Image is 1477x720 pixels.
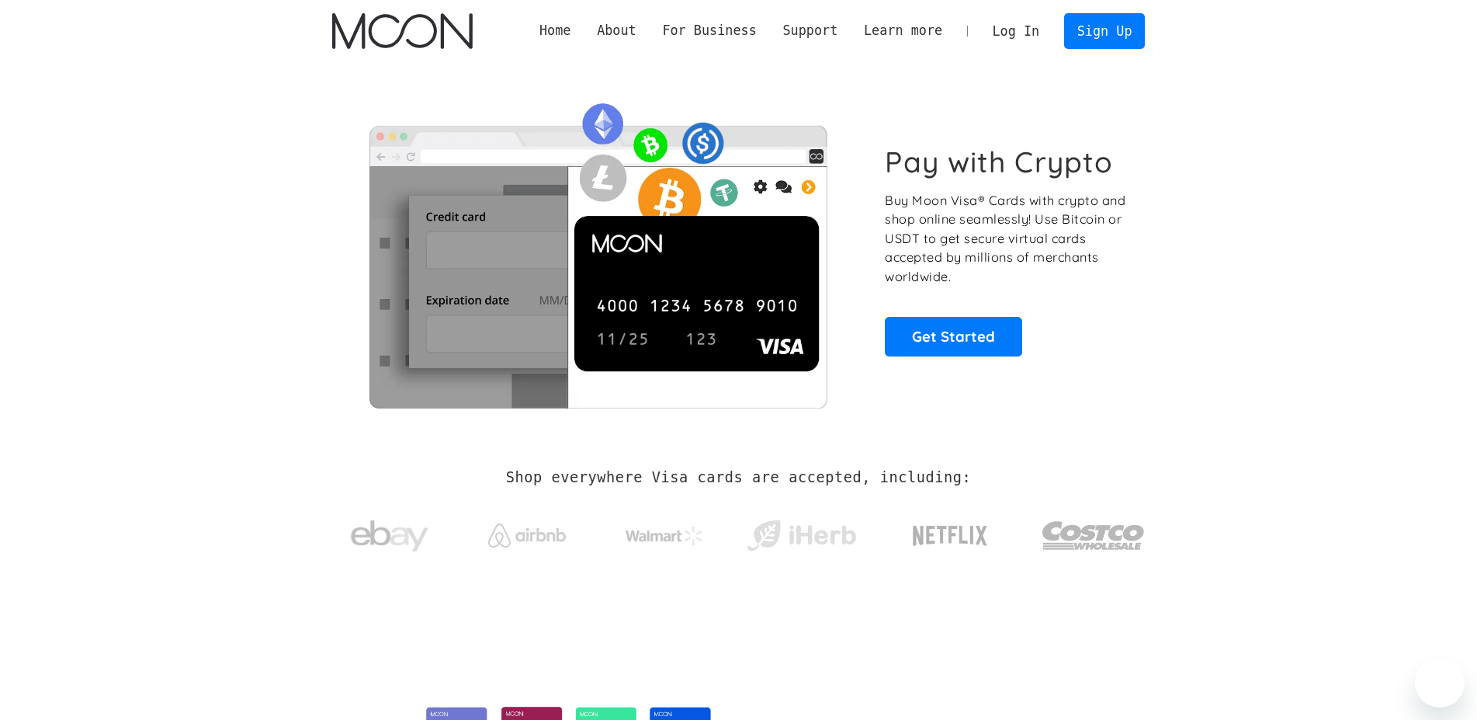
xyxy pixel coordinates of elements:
[506,469,971,486] h2: Shop everywhere Visa cards are accepted, including:
[662,21,756,40] div: For Business
[744,516,859,556] img: iHerb
[864,21,942,40] div: Learn more
[351,512,428,561] img: ebay
[584,21,649,40] div: About
[1042,491,1146,572] a: Costco
[606,511,722,553] a: Walmart
[1064,13,1145,48] a: Sign Up
[332,13,473,49] img: Moon Logo
[979,14,1052,48] a: Log In
[885,317,1022,356] a: Get Started
[885,191,1128,287] p: Buy Moon Visa® Cards with crypto and shop online seamlessly! Use Bitcoin or USDT to get secure vi...
[851,21,955,40] div: Learn more
[1042,506,1146,565] img: Costco
[469,508,584,555] a: Airbnb
[650,21,770,40] div: For Business
[744,500,859,564] a: iHerb
[332,13,473,49] a: home
[1415,658,1465,708] iframe: Button to launch messaging window
[332,92,864,408] img: Moon Cards let you spend your crypto anywhere Visa is accepted.
[770,21,851,40] div: Support
[526,21,584,40] a: Home
[782,21,837,40] div: Support
[626,527,703,545] img: Walmart
[332,496,448,569] a: ebay
[488,523,566,548] img: Airbnb
[881,501,1020,563] a: Netflix
[911,517,989,555] img: Netflix
[597,21,636,40] div: About
[885,144,1113,179] h1: Pay with Crypto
